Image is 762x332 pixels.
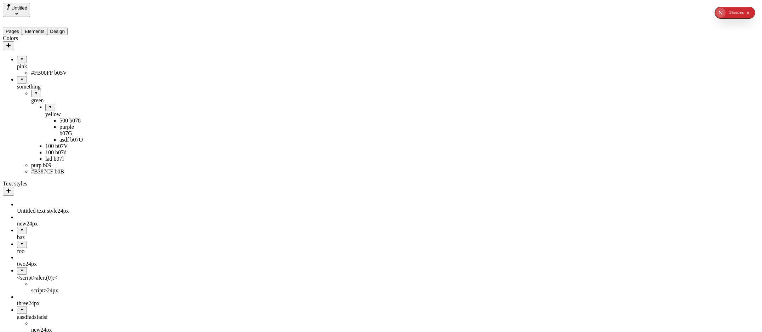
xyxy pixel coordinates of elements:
div: 100 b07d [45,149,88,156]
div: #FB00FF b05V [31,70,88,76]
div: script> [31,287,88,294]
div: <script>alert(0);< [17,275,88,281]
button: Design [47,28,68,35]
p: Cookie Test Route [3,6,103,12]
span: 24 px [25,261,37,267]
div: baz [17,234,88,241]
button: Select site [3,3,30,17]
span: 24 px [58,208,69,214]
div: three [17,300,88,307]
div: 500 b078 [59,118,88,124]
div: Text styles [3,181,88,187]
div: green [31,97,88,104]
span: Untitled [11,5,27,11]
div: foo [17,248,88,254]
div: 100 b07V [45,143,88,149]
div: something [17,84,88,90]
span: 24 px [47,287,58,293]
div: Untitled text style [17,208,88,214]
button: Pages [3,28,22,35]
div: yellow [45,111,88,118]
div: Colors [3,35,88,41]
div: purp b09 [31,162,88,168]
span: 24 px [28,300,40,306]
button: Elements [22,28,47,35]
span: 24 px [27,221,38,227]
div: pink [17,63,88,70]
div: #B387CF b0B [31,168,88,175]
div: purple b07G [59,124,88,137]
div: two [17,261,88,267]
div: lad b07l [45,156,88,162]
div: new [17,221,88,227]
div: asdf b07O [59,137,88,143]
div: aasdfadsfadsf [17,314,88,320]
